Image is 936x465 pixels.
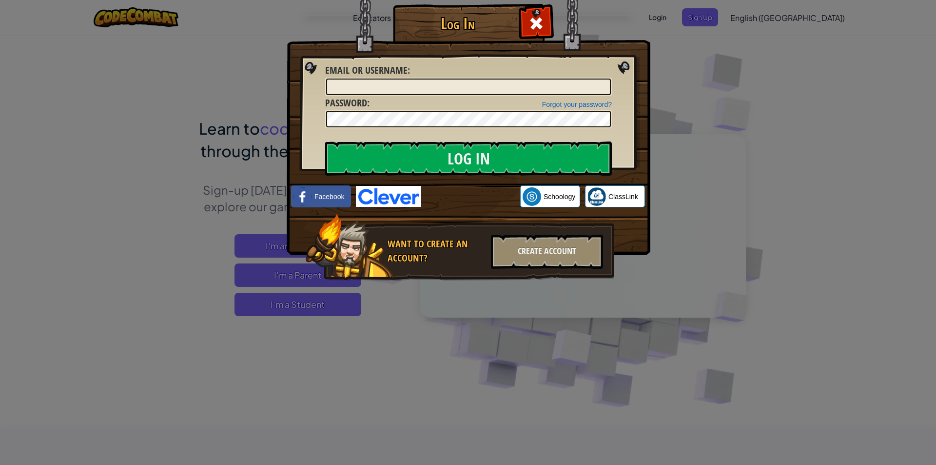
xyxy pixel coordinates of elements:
[325,96,370,110] label: :
[356,186,421,207] img: clever-logo-blue.png
[395,15,520,32] h1: Log In
[587,187,606,206] img: classlink-logo-small.png
[325,96,367,109] span: Password
[325,142,612,176] input: Log In
[293,187,312,206] img: facebook_small.png
[421,186,520,207] iframe: Sign in with Google Button
[523,187,541,206] img: schoology.png
[325,63,410,78] label: :
[325,63,408,77] span: Email or Username
[608,192,638,202] span: ClassLink
[314,192,344,202] span: Facebook
[542,101,612,108] a: Forgot your password?
[544,192,575,202] span: Schoology
[491,235,603,269] div: Create Account
[388,237,485,265] div: Want to create an account?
